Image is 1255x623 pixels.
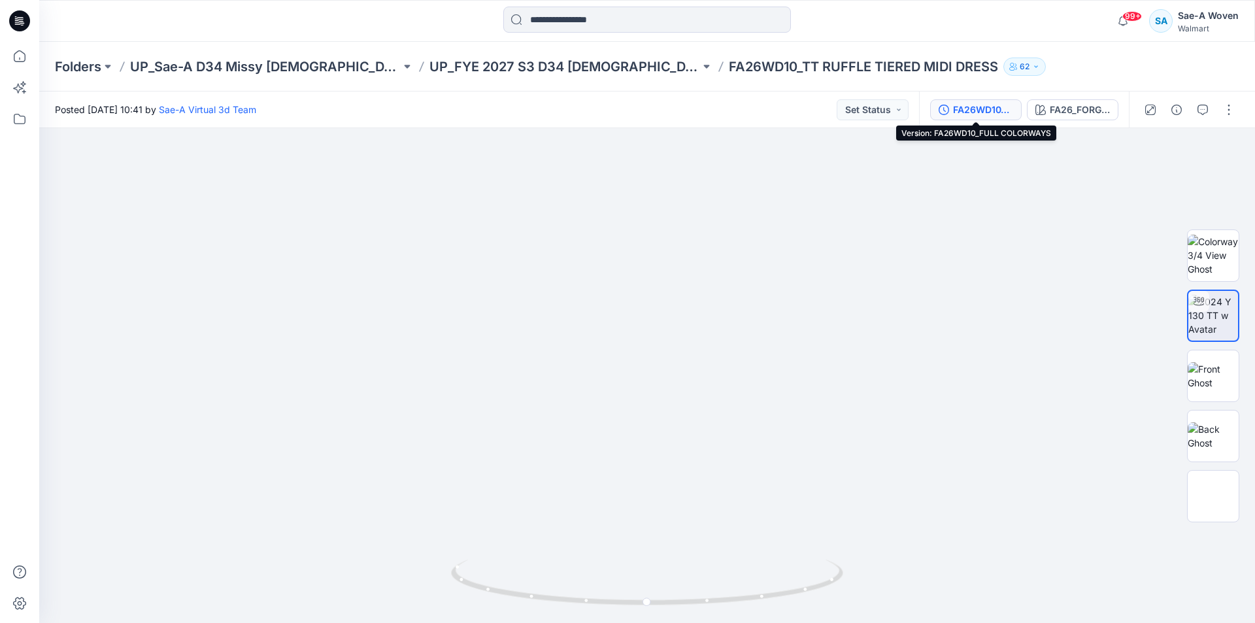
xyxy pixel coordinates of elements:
div: FA26WD10_FULL COLORWAYS [953,103,1013,117]
img: Colorway 3/4 View Ghost [1188,235,1239,276]
span: Posted [DATE] 10:41 by [55,103,256,116]
a: Sae-A Virtual 3d Team [159,104,256,115]
div: SA [1149,9,1173,33]
div: FA26_FORGETMENOT_NM_7_INDEX_cc4 [1050,103,1110,117]
button: FA26_FORGETMENOT_NM_7_INDEX_cc4 [1027,99,1118,120]
a: Folders [55,58,101,76]
a: UP_FYE 2027 S3 D34 [DEMOGRAPHIC_DATA] Dresses [429,58,700,76]
img: Front Ghost [1188,362,1239,390]
img: Back Ghost [1188,422,1239,450]
p: 62 [1020,59,1029,74]
a: UP_Sae-A D34 Missy [DEMOGRAPHIC_DATA] Dresses [130,58,401,76]
button: Details [1166,99,1187,120]
span: 99+ [1122,11,1142,22]
img: 2024 Y 130 TT w Avatar [1188,295,1238,336]
button: FA26WD10_FULL COLORWAYS [930,99,1022,120]
div: Sae-A Woven [1178,8,1239,24]
p: FA26WD10_TT RUFFLE TIERED MIDI DRESS [729,58,998,76]
div: Walmart [1178,24,1239,33]
button: 62 [1003,58,1046,76]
